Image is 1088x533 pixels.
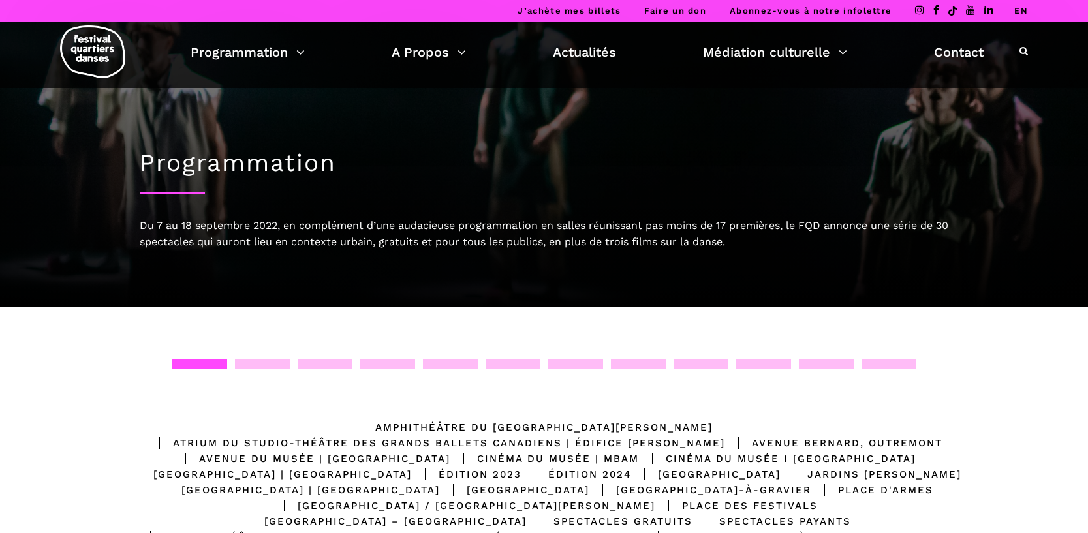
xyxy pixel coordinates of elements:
[375,419,713,435] div: Amphithéâtre du [GEOGRAPHIC_DATA][PERSON_NAME]
[155,482,440,498] div: [GEOGRAPHIC_DATA] | [GEOGRAPHIC_DATA]
[703,41,847,63] a: Médiation culturelle
[146,435,725,451] div: Atrium du Studio-Théâtre des Grands Ballets Canadiens | Édifice [PERSON_NAME]
[271,498,655,513] div: [GEOGRAPHIC_DATA] / [GEOGRAPHIC_DATA][PERSON_NAME]
[140,149,949,177] h1: Programmation
[781,466,961,482] div: Jardins [PERSON_NAME]
[589,482,811,498] div: [GEOGRAPHIC_DATA]-à-Gravier
[725,435,942,451] div: Avenue Bernard, Outremont
[521,466,631,482] div: Édition 2024
[644,6,706,16] a: Faire un don
[518,6,621,16] a: J’achète mes billets
[811,482,933,498] div: Place d'Armes
[412,466,521,482] div: Édition 2023
[553,41,616,63] a: Actualités
[639,451,916,466] div: Cinéma du Musée I [GEOGRAPHIC_DATA]
[60,25,125,78] img: logo-fqd-med
[392,41,466,63] a: A Propos
[172,451,450,466] div: Avenue du Musée | [GEOGRAPHIC_DATA]
[631,466,781,482] div: [GEOGRAPHIC_DATA]
[1014,6,1028,16] a: EN
[140,217,949,251] div: Du 7 au 18 septembre 2022, en complément d’une audacieuse programmation en salles réunissant pas ...
[692,513,851,529] div: Spectacles Payants
[527,513,692,529] div: Spectacles gratuits
[238,513,527,529] div: [GEOGRAPHIC_DATA] – [GEOGRAPHIC_DATA]
[191,41,305,63] a: Programmation
[440,482,589,498] div: [GEOGRAPHIC_DATA]
[655,498,818,513] div: Place des Festivals
[450,451,639,466] div: Cinéma du Musée | MBAM
[730,6,892,16] a: Abonnez-vous à notre infolettre
[127,466,412,482] div: [GEOGRAPHIC_DATA] | [GEOGRAPHIC_DATA]
[934,41,984,63] a: Contact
